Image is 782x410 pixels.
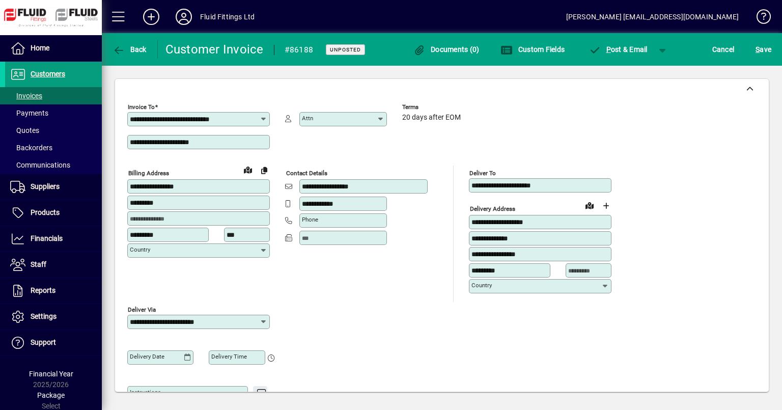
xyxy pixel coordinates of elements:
span: Custom Fields [500,45,565,53]
span: Suppliers [31,182,60,190]
a: Support [5,330,102,356]
mat-label: Instructions [130,389,161,396]
a: Reports [5,278,102,304]
span: Reports [31,286,55,294]
button: Choose address [598,198,614,214]
span: Documents (0) [413,45,480,53]
span: ave [756,41,771,58]
a: Communications [5,156,102,174]
span: Support [31,338,56,346]
span: Cancel [712,41,735,58]
span: Financials [31,234,63,242]
button: Custom Fields [498,40,567,59]
span: Products [31,208,60,216]
a: Knowledge Base [749,2,769,35]
button: Save [753,40,774,59]
a: Suppliers [5,174,102,200]
mat-label: Country [471,282,492,289]
div: Fluid Fittings Ltd [200,9,255,25]
div: [PERSON_NAME] [EMAIL_ADDRESS][DOMAIN_NAME] [566,9,739,25]
mat-label: Phone [302,216,318,223]
a: Home [5,36,102,61]
a: Payments [5,104,102,122]
button: Copy to Delivery address [256,162,272,178]
span: Communications [10,161,70,169]
span: Financial Year [29,370,73,378]
mat-label: Country [130,246,150,253]
app-page-header-button: Back [102,40,158,59]
a: View on map [581,197,598,213]
span: 20 days after EOM [402,114,461,122]
a: Settings [5,304,102,330]
span: Backorders [10,144,52,152]
span: Settings [31,312,57,320]
a: Invoices [5,87,102,104]
a: Financials [5,226,102,252]
span: Staff [31,260,46,268]
mat-label: Deliver via [128,306,156,313]
mat-label: Invoice To [128,103,155,111]
div: #86188 [285,42,314,58]
a: Products [5,200,102,226]
span: ost & Email [589,45,648,53]
button: Add [135,8,167,26]
span: Home [31,44,49,52]
button: Back [110,40,149,59]
span: Quotes [10,126,39,134]
mat-label: Attn [302,115,313,122]
span: Unposted [330,46,361,53]
div: Customer Invoice [165,41,264,58]
mat-label: Delivery time [211,353,247,360]
span: Terms [402,104,463,111]
span: Package [37,391,65,399]
a: Quotes [5,122,102,139]
span: P [606,45,611,53]
mat-label: Delivery date [130,353,164,360]
button: Profile [167,8,200,26]
button: Cancel [710,40,737,59]
a: Staff [5,252,102,278]
span: Invoices [10,92,42,100]
a: Backorders [5,139,102,156]
a: View on map [240,161,256,178]
mat-label: Deliver To [469,170,496,177]
span: Back [113,45,147,53]
span: Customers [31,70,65,78]
span: S [756,45,760,53]
button: Documents (0) [411,40,482,59]
span: Payments [10,109,48,117]
button: Post & Email [583,40,653,59]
